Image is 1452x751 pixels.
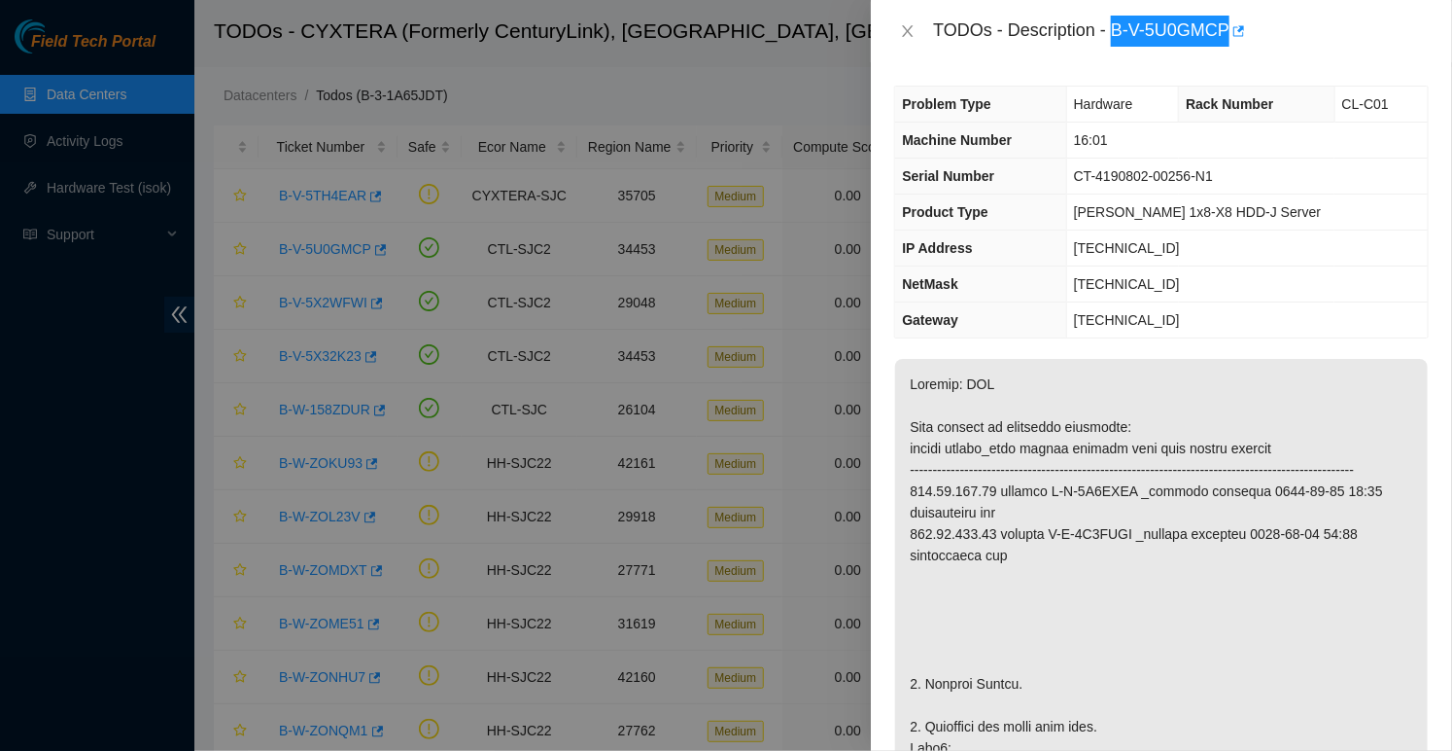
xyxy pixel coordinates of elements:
span: CT-4190802-00256-N1 [1074,168,1213,184]
span: 16:01 [1074,132,1108,148]
span: Rack Number [1186,96,1273,112]
button: Close [894,22,921,41]
span: [PERSON_NAME] 1x8-X8 HDD-J Server [1074,204,1321,220]
span: Serial Number [902,168,994,184]
span: CL-C01 [1342,96,1389,112]
div: TODOs - Description - B-V-5U0GMCP [933,16,1429,47]
span: close [900,23,916,39]
span: Machine Number [902,132,1012,148]
span: Gateway [902,312,958,328]
span: [TECHNICAL_ID] [1074,240,1180,256]
span: [TECHNICAL_ID] [1074,312,1180,328]
span: Hardware [1074,96,1133,112]
span: NetMask [902,276,958,292]
span: Problem Type [902,96,991,112]
span: Product Type [902,204,987,220]
span: [TECHNICAL_ID] [1074,276,1180,292]
span: IP Address [902,240,972,256]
